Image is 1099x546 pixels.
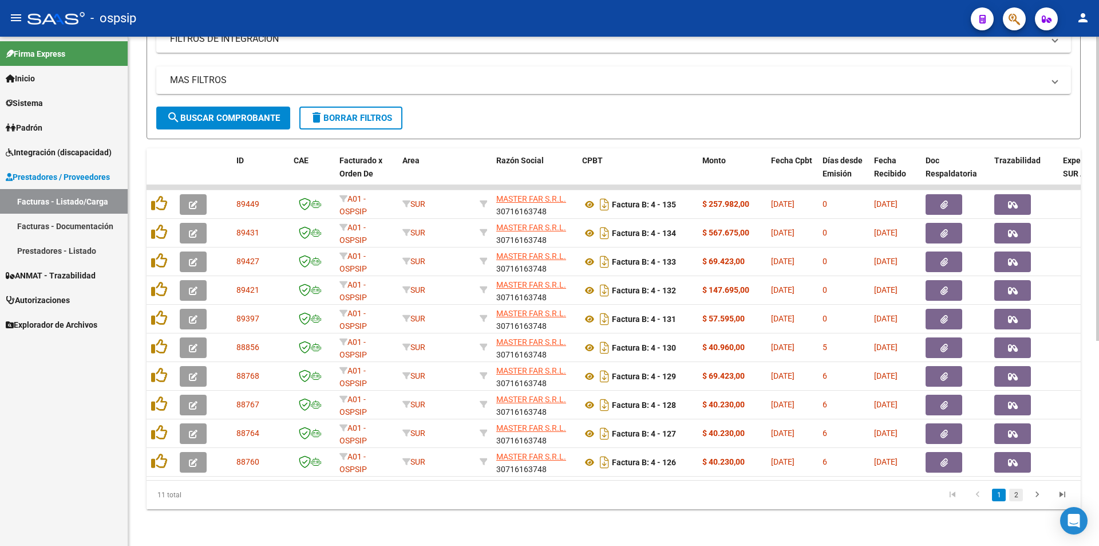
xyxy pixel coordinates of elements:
span: A01 - OSPSIP [339,223,367,245]
div: 30716163748 [496,250,573,274]
span: SUR [402,429,425,438]
span: Prestadores / Proveedores [6,171,110,183]
datatable-header-cell: Monto [698,148,766,199]
a: go to last page [1051,489,1073,501]
strong: $ 69.423,00 [702,371,745,380]
strong: $ 40.960,00 [702,343,745,352]
span: 89427 [236,257,259,266]
span: 88767 [236,400,259,409]
button: Borrar Filtros [299,107,402,129]
span: MASTER FAR S.R.L. [496,252,566,261]
span: 6 [823,457,827,466]
span: Razón Social [496,156,544,165]
strong: $ 40.230,00 [702,400,745,409]
strong: Factura B: 4 - 135 [612,200,676,209]
span: 0 [823,257,827,266]
div: 30716163748 [496,450,573,474]
strong: $ 257.982,00 [702,199,749,209]
datatable-header-cell: CPBT [578,148,698,199]
span: 0 [823,285,827,294]
div: 30716163748 [496,422,573,446]
i: Descargar documento [597,310,612,328]
span: [DATE] [874,199,898,209]
span: Facturado x Orden De [339,156,382,178]
span: Monto [702,156,726,165]
i: Descargar documento [597,281,612,300]
strong: Factura B: 4 - 126 [612,458,676,467]
span: MASTER FAR S.R.L. [496,366,566,375]
a: go to previous page [967,489,989,501]
span: [DATE] [771,199,794,209]
span: A01 - OSPSIP [339,194,367,217]
i: Descargar documento [597,253,612,271]
span: MASTER FAR S.R.L. [496,194,566,203]
strong: $ 69.423,00 [702,257,745,266]
span: [DATE] [874,429,898,438]
span: SUR [402,314,425,323]
span: 88764 [236,429,259,438]
a: 1 [992,489,1006,501]
strong: $ 40.230,00 [702,429,745,438]
mat-icon: person [1076,11,1090,25]
span: Sistema [6,97,43,109]
span: MASTER FAR S.R.L. [496,309,566,318]
span: Fecha Recibido [874,156,906,178]
span: A01 - OSPSIP [339,309,367,331]
span: Autorizaciones [6,294,70,307]
a: 2 [1009,489,1023,501]
span: ANMAT - Trazabilidad [6,269,96,282]
span: SUR [402,228,425,237]
span: - ospsip [90,6,136,31]
span: [DATE] [874,285,898,294]
strong: Factura B: 4 - 132 [612,286,676,295]
strong: Factura B: 4 - 127 [612,429,676,438]
mat-icon: search [167,111,180,124]
span: [DATE] [771,400,794,409]
strong: Factura B: 4 - 134 [612,229,676,238]
div: 30716163748 [496,393,573,417]
i: Descargar documento [597,195,612,214]
span: MASTER FAR S.R.L. [496,452,566,461]
span: A01 - OSPSIP [339,452,367,474]
span: SUR [402,257,425,266]
span: SUR [402,457,425,466]
strong: Factura B: 4 - 129 [612,372,676,381]
span: MASTER FAR S.R.L. [496,223,566,232]
div: Open Intercom Messenger [1060,507,1088,535]
div: 11 total [147,481,331,509]
span: Padrón [6,121,42,134]
span: [DATE] [771,228,794,237]
mat-expansion-panel-header: FILTROS DE INTEGRACION [156,25,1071,53]
datatable-header-cell: Fecha Recibido [869,148,921,199]
i: Descargar documento [597,339,612,357]
div: 30716163748 [496,221,573,245]
span: 88760 [236,457,259,466]
a: go to first page [942,489,963,501]
i: Descargar documento [597,224,612,242]
span: MASTER FAR S.R.L. [496,423,566,433]
span: Doc Respaldatoria [926,156,977,178]
i: Descargar documento [597,367,612,386]
span: 88856 [236,343,259,352]
span: 6 [823,429,827,438]
span: [DATE] [771,257,794,266]
i: Descargar documento [597,425,612,443]
datatable-header-cell: Area [398,148,475,199]
li: page 1 [990,485,1007,505]
strong: $ 57.595,00 [702,314,745,323]
span: 6 [823,371,827,380]
span: [DATE] [874,400,898,409]
span: Fecha Cpbt [771,156,812,165]
datatable-header-cell: Facturado x Orden De [335,148,398,199]
span: SUR [402,400,425,409]
span: Firma Express [6,48,65,60]
strong: $ 567.675,00 [702,228,749,237]
strong: $ 40.230,00 [702,457,745,466]
span: 6 [823,400,827,409]
mat-icon: menu [9,11,23,25]
span: [DATE] [771,457,794,466]
mat-expansion-panel-header: MAS FILTROS [156,66,1071,94]
span: A01 - OSPSIP [339,280,367,303]
strong: Factura B: 4 - 133 [612,257,676,266]
span: Trazabilidad [994,156,1041,165]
